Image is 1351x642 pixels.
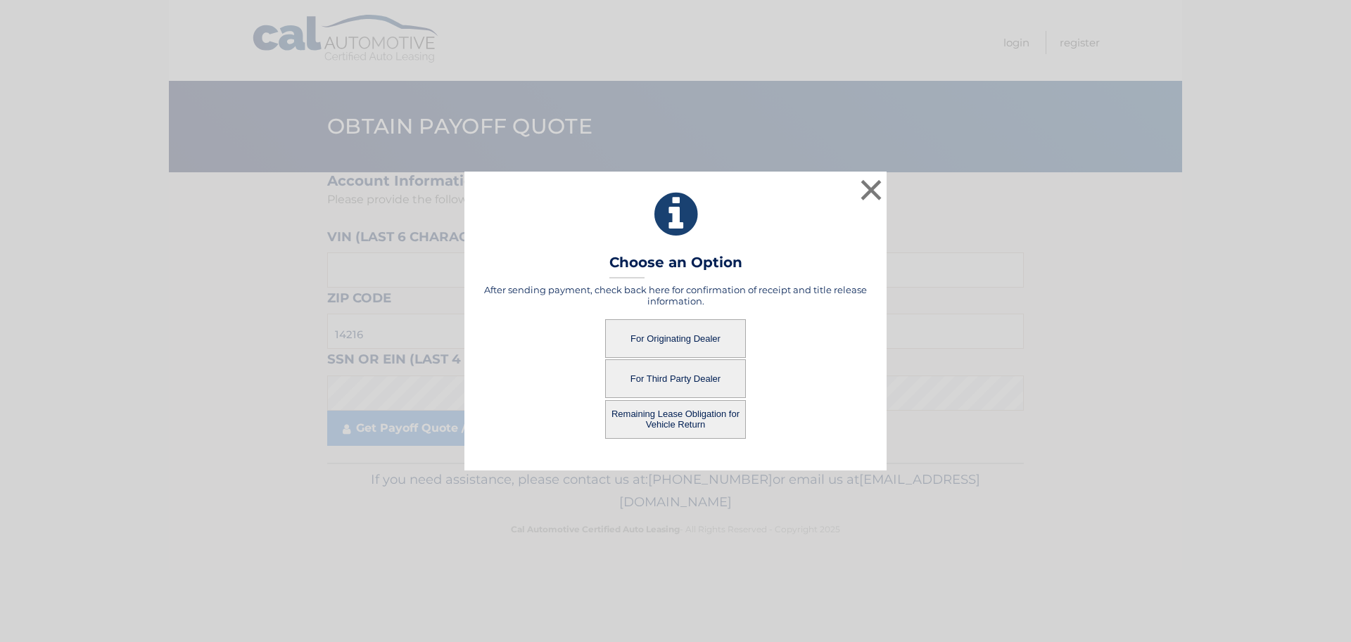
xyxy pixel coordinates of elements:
button: × [857,176,885,204]
button: Remaining Lease Obligation for Vehicle Return [605,400,746,439]
button: For Third Party Dealer [605,359,746,398]
button: For Originating Dealer [605,319,746,358]
h3: Choose an Option [609,254,742,278]
h5: After sending payment, check back here for confirmation of receipt and title release information. [482,284,869,307]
